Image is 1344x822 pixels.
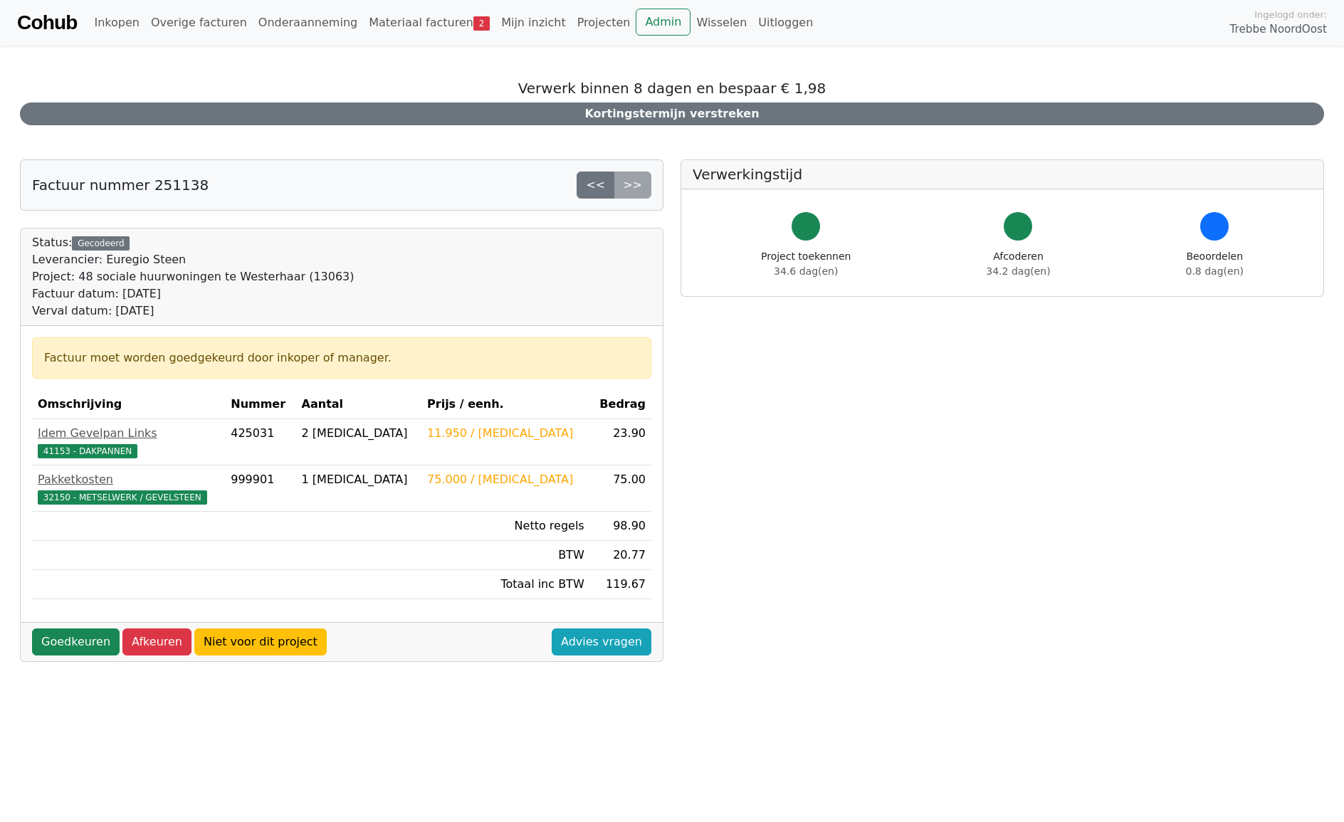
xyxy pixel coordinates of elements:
[302,425,416,442] div: 2 [MEDICAL_DATA]
[194,628,327,655] a: Niet voor dit project
[38,471,219,488] div: Pakketkosten
[72,236,130,251] div: Gecodeerd
[986,265,1050,277] span: 34.2 dag(en)
[427,471,584,488] div: 75.000 / [MEDICAL_DATA]
[38,425,219,459] a: Idem Gevelpan Links41153 - DAKPANNEN
[17,6,77,40] a: Cohub
[296,390,421,419] th: Aantal
[32,302,355,320] div: Verval datum: [DATE]
[572,9,636,37] a: Projecten
[32,628,120,655] a: Goedkeuren
[590,512,651,541] td: 98.90
[986,249,1050,279] div: Afcoderen
[38,490,207,505] span: 32150 - METSELWERK / GEVELSTEEN
[32,390,225,419] th: Omschrijving
[225,390,295,419] th: Nummer
[495,9,572,37] a: Mijn inzicht
[225,465,295,512] td: 999901
[473,16,490,31] span: 2
[421,541,590,570] td: BTW
[421,570,590,599] td: Totaal inc BTW
[122,628,191,655] a: Afkeuren
[590,465,651,512] td: 75.00
[427,425,584,442] div: 11.950 / [MEDICAL_DATA]
[88,9,145,37] a: Inkopen
[32,234,355,320] div: Status:
[363,9,495,37] a: Materiaal facturen2
[577,172,614,199] a: <<
[32,268,355,285] div: Project: 48 sociale huurwoningen te Westerhaar (13063)
[38,425,219,442] div: Idem Gevelpan Links
[20,80,1324,97] h5: Verwerk binnen 8 dagen en bespaar € 1,98
[636,9,691,36] a: Admin
[421,390,590,419] th: Prijs / eenh.
[590,390,651,419] th: Bedrag
[32,251,355,268] div: Leverancier: Euregio Steen
[691,9,752,37] a: Wisselen
[253,9,363,37] a: Onderaanneming
[225,419,295,465] td: 425031
[20,102,1324,125] div: Kortingstermijn verstreken
[421,512,590,541] td: Netto regels
[1186,249,1244,279] div: Beoordelen
[774,265,838,277] span: 34.6 dag(en)
[302,471,416,488] div: 1 [MEDICAL_DATA]
[1186,265,1244,277] span: 0.8 dag(en)
[590,419,651,465] td: 23.90
[590,541,651,570] td: 20.77
[38,444,137,458] span: 41153 - DAKPANNEN
[590,570,651,599] td: 119.67
[145,9,253,37] a: Overige facturen
[44,349,639,367] div: Factuur moet worden goedgekeurd door inkoper of manager.
[1230,21,1327,38] span: Trebbe NoordOost
[761,249,851,279] div: Project toekennen
[552,628,651,655] a: Advies vragen
[693,166,1312,183] h5: Verwerkingstijd
[752,9,819,37] a: Uitloggen
[32,176,209,194] h5: Factuur nummer 251138
[1254,8,1327,21] span: Ingelogd onder:
[38,471,219,505] a: Pakketkosten32150 - METSELWERK / GEVELSTEEN
[32,285,355,302] div: Factuur datum: [DATE]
